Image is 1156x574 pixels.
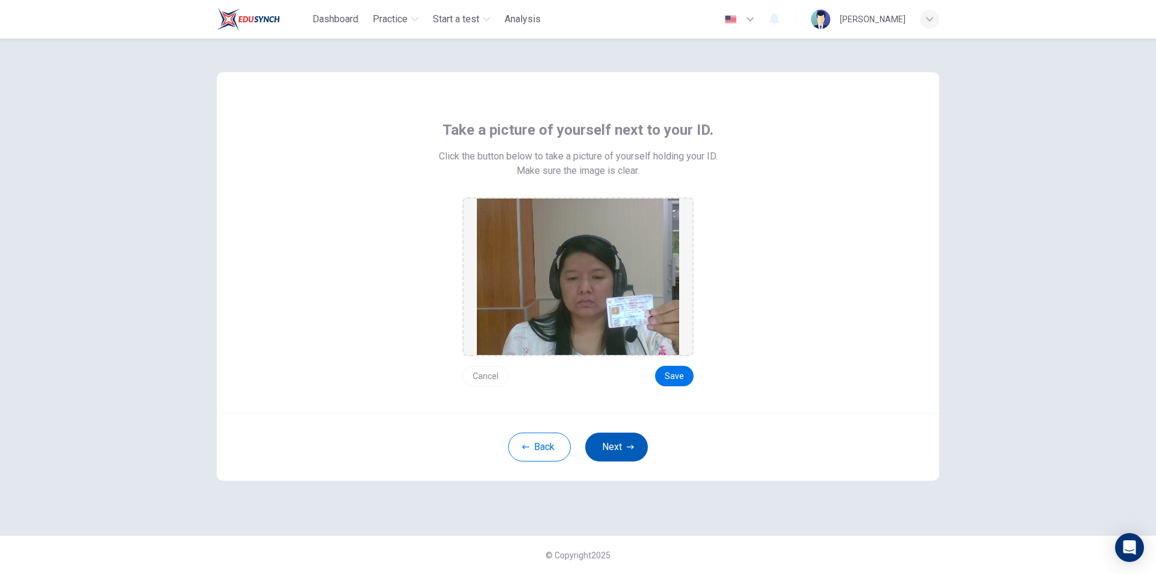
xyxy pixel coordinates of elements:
[462,366,509,386] button: Cancel
[545,551,611,560] span: © Copyright 2025
[217,7,308,31] a: Train Test logo
[585,433,648,461] button: Next
[217,7,280,31] img: Train Test logo
[517,164,639,178] span: Make sure the image is clear.
[439,149,718,164] span: Click the button below to take a picture of yourself holding your ID.
[368,8,423,30] button: Practice
[505,12,541,26] span: Analysis
[308,8,363,30] button: Dashboard
[811,10,830,29] img: Profile picture
[1115,533,1144,562] div: Open Intercom Messenger
[477,199,679,355] img: preview screemshot
[500,8,545,30] button: Analysis
[373,12,408,26] span: Practice
[508,433,571,461] button: Back
[655,366,694,386] button: Save
[723,15,738,24] img: en
[433,12,479,26] span: Start a test
[312,12,358,26] span: Dashboard
[840,12,906,26] div: [PERSON_NAME]
[428,8,495,30] button: Start a test
[443,120,713,140] span: Take a picture of yourself next to your ID.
